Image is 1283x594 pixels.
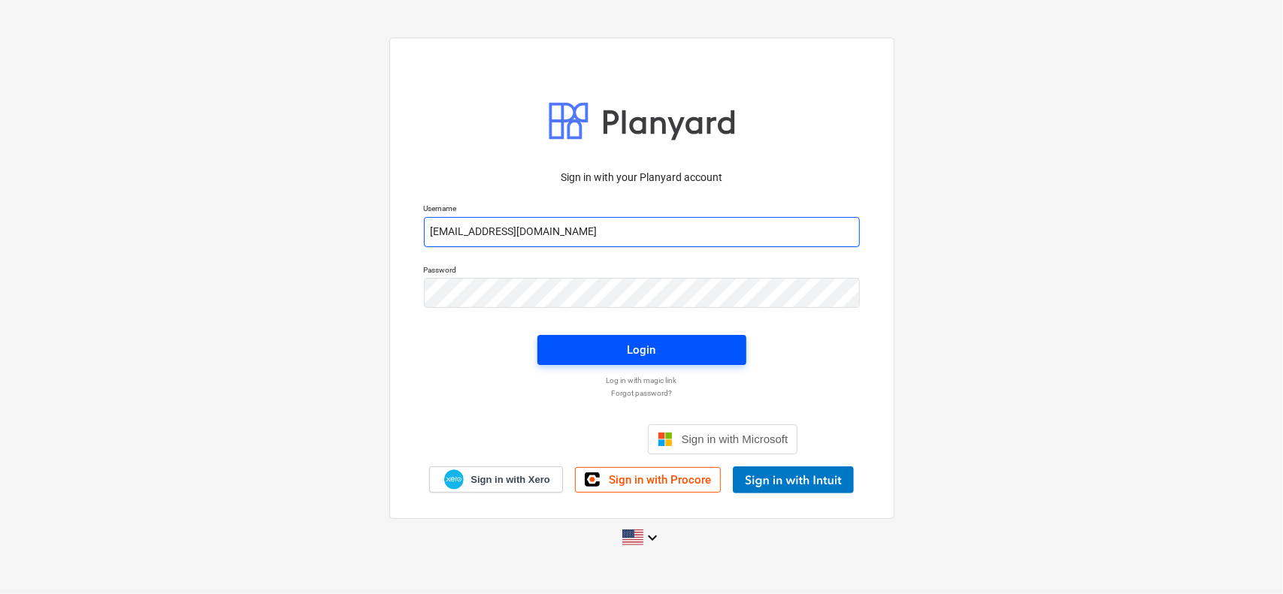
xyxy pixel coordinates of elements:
[628,340,656,360] div: Login
[424,217,860,247] input: Username
[424,265,860,278] p: Password
[609,473,711,487] span: Sign in with Procore
[416,375,867,385] a: Log in with magic link
[643,529,661,547] i: keyboard_arrow_down
[478,423,643,456] iframe: Sign in with Google Button
[682,433,788,445] span: Sign in with Microsoft
[1208,522,1283,594] iframe: Chat Widget
[416,388,867,398] a: Forgot password?
[575,467,721,493] a: Sign in with Procore
[424,170,860,185] p: Sign in with your Planyard account
[537,335,746,365] button: Login
[444,469,464,490] img: Xero logo
[429,466,563,493] a: Sign in with Xero
[424,204,860,216] p: Username
[658,432,673,447] img: Microsoft logo
[471,473,549,487] span: Sign in with Xero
